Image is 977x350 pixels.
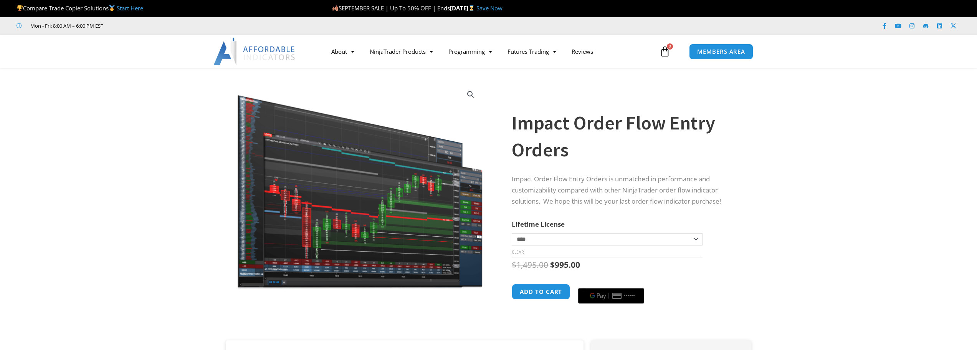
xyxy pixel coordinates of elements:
img: 🍂 [332,5,338,11]
a: Start Here [117,4,143,12]
span: $ [550,259,555,270]
span: Mon - Fri: 8:00 AM – 6:00 PM EST [28,21,103,30]
span: MEMBERS AREA [697,49,745,55]
text: •••••• [624,293,635,299]
button: Buy with GPay [578,288,644,304]
h1: Impact Order Flow Entry Orders [512,109,736,163]
span: SEPTEMBER SALE | Up To 50% OFF | Ends [332,4,450,12]
img: of4 [236,82,483,290]
bdi: 1,495.00 [512,259,548,270]
img: 🥇 [109,5,115,11]
bdi: 995.00 [550,259,580,270]
iframe: Customer reviews powered by Trustpilot [114,22,229,30]
img: LogoAI | Affordable Indicators – NinjaTrader [213,38,296,65]
a: NinjaTrader Products [362,43,441,60]
span: Compare Trade Copier Solutions [17,4,143,12]
p: Impact Order Flow Entry Orders is unmatched in performance and customizability compared with othe... [512,174,736,207]
a: MEMBERS AREA [689,44,753,60]
button: Add to cart [512,284,570,300]
img: 🏆 [17,5,23,11]
a: Reviews [564,43,601,60]
a: About [324,43,362,60]
a: Futures Trading [500,43,564,60]
label: Lifetime License [512,220,565,229]
a: Clear options [512,249,524,255]
img: ⌛ [469,5,474,11]
span: $ [512,259,516,270]
nav: Menu [324,43,658,60]
span: 0 [667,43,673,50]
a: Programming [441,43,500,60]
a: View full-screen image gallery [464,88,478,101]
a: Save Now [476,4,503,12]
a: 0 [648,40,682,63]
strong: [DATE] [450,4,476,12]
